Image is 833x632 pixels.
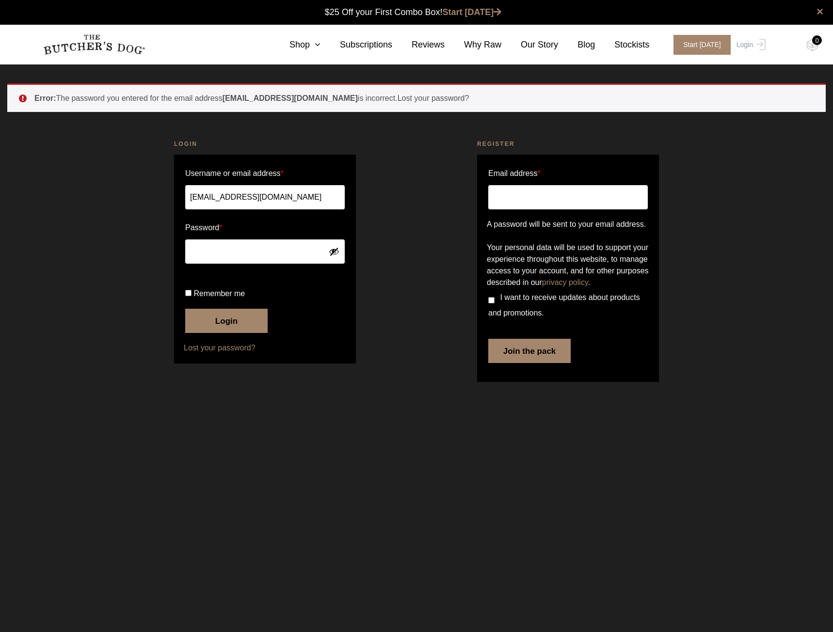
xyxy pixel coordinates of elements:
div: 0 [812,35,822,45]
span: I want to receive updates about products and promotions. [488,293,640,317]
a: privacy policy [542,278,588,286]
label: Username or email address [185,166,345,181]
a: Blog [558,38,595,51]
a: Our Story [501,38,558,51]
label: Password [185,220,345,236]
a: close [817,6,823,17]
a: Shop [270,38,320,51]
button: Login [185,309,268,333]
input: Remember me [185,290,192,296]
input: I want to receive updates about products and promotions. [488,297,495,303]
a: Lost your password? [184,342,346,354]
a: Start [DATE] [443,7,502,17]
a: Stockists [595,38,649,51]
a: Login [734,35,766,55]
h2: Login [174,139,356,149]
span: Start [DATE] [673,35,731,55]
h2: Register [477,139,659,149]
span: Remember me [193,289,245,298]
img: TBD_Cart-Empty.png [806,39,818,51]
a: Reviews [392,38,445,51]
a: Start [DATE] [664,35,734,55]
li: The password you entered for the email address is incorrect. [34,93,810,104]
strong: Error: [34,94,56,102]
strong: [EMAIL_ADDRESS][DOMAIN_NAME] [223,94,358,102]
a: Why Raw [445,38,501,51]
button: Show password [329,246,339,257]
label: Email address [488,166,541,181]
button: Join the pack [488,339,571,363]
a: Lost your password? [398,94,469,102]
p: A password will be sent to your email address. [487,219,649,230]
p: Your personal data will be used to support your experience throughout this website, to manage acc... [487,242,649,288]
a: Subscriptions [320,38,392,51]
